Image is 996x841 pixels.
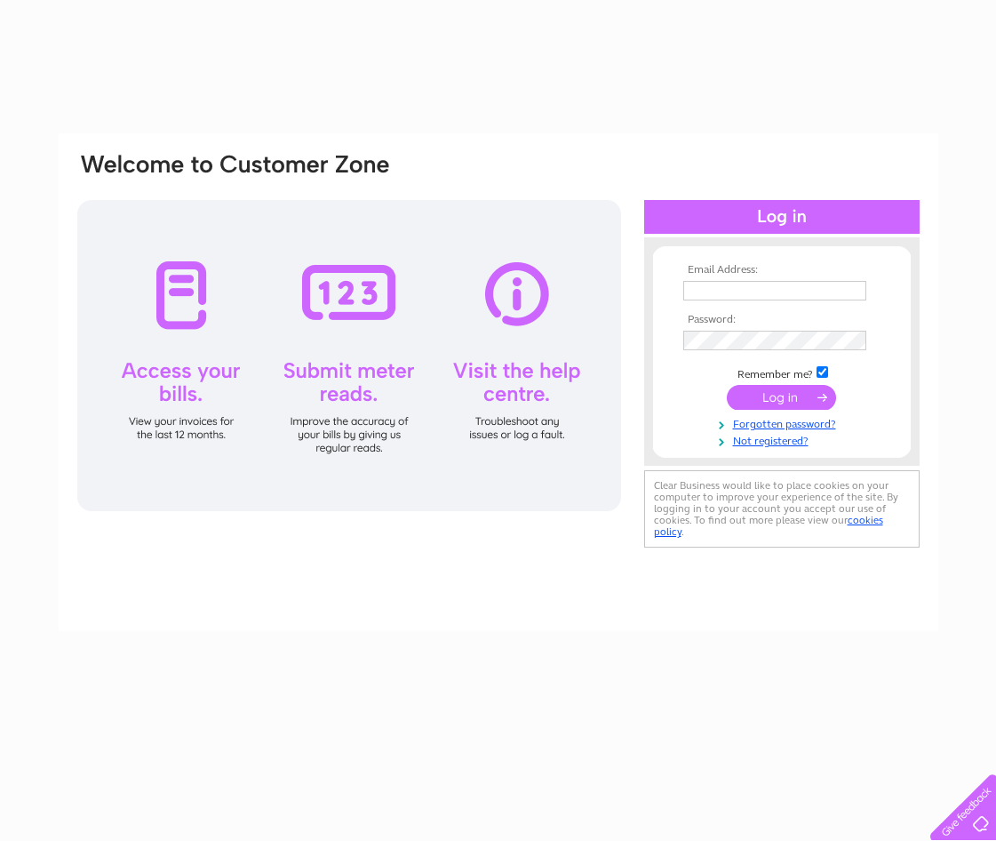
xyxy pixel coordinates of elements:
a: Not registered? [683,431,885,448]
input: Submit [727,385,836,410]
div: Clear Business would like to place cookies on your computer to improve your experience of the sit... [644,470,920,548]
a: cookies policy [654,514,883,538]
th: Password: [679,314,885,326]
td: Remember me? [679,364,885,381]
a: Forgotten password? [683,414,885,431]
th: Email Address: [679,264,885,276]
